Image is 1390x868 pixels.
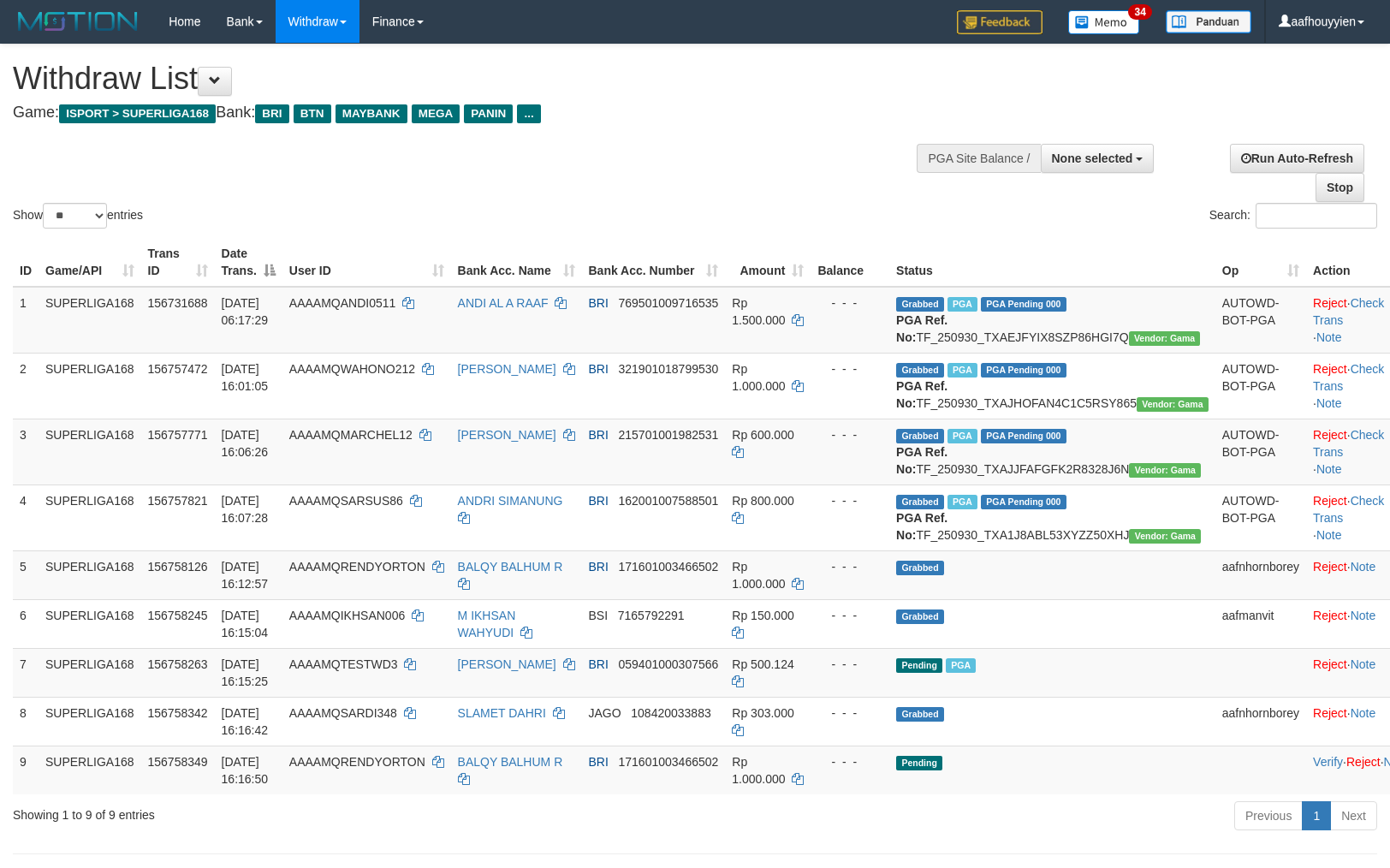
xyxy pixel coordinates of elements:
[732,755,785,786] span: Rp 1.000.000
[589,362,609,376] span: BRI
[1215,599,1306,648] td: aafmanvit
[1313,362,1384,393] a: Check Trans
[255,104,288,123] span: BRI
[1316,330,1342,344] a: Note
[13,599,39,648] td: 6
[589,560,609,574] span: BRI
[889,485,1215,550] td: TF_250930_TXA1J8ABL53XYZZ50XHJ
[1215,550,1306,599] td: aafnhornborey
[896,313,947,344] b: PGA Ref. No:
[1313,755,1343,769] a: Verify
[619,494,719,508] span: Copy 162001007588501 to clipboard
[1230,144,1364,173] a: Run Auto-Refresh
[282,238,451,287] th: User ID: activate to sort column ascending
[896,379,947,410] b: PGA Ref. No:
[1052,152,1133,165] span: None selected
[889,287,1215,354] td: TF_250930_TXAEJFYIX8SZP86HGI7Q
[896,609,944,624] span: Grabbed
[458,362,556,376] a: [PERSON_NAME]
[222,755,269,786] span: [DATE] 16:16:50
[13,800,567,823] div: Showing 1 to 9 of 9 entries
[222,428,269,459] span: [DATE] 16:06:26
[1313,706,1347,720] a: Reject
[725,238,811,287] th: Amount: activate to sort column ascending
[1215,419,1306,485] td: AUTOWD-BOT-PGA
[13,238,39,287] th: ID
[13,9,143,34] img: MOTION_logo.png
[215,238,282,287] th: Date Trans.: activate to sort column descending
[13,353,39,419] td: 2
[141,238,215,287] th: Trans ID: activate to sort column ascending
[13,485,39,550] td: 4
[896,429,944,443] span: Grabbed
[148,609,208,622] span: 156758245
[13,62,910,96] h1: Withdraw List
[458,609,516,639] a: M IKHSAN WAHYUDI
[896,495,944,509] span: Grabbed
[39,599,141,648] td: SUPERLIGA168
[618,609,685,622] span: Copy 7165792291 to clipboard
[732,706,793,720] span: Rp 303.000
[1166,10,1251,33] img: panduan.png
[889,353,1215,419] td: TF_250930_TXAJHOFAN4C1C5RSY865
[1351,560,1376,574] a: Note
[13,419,39,485] td: 3
[817,492,882,509] div: - - -
[1330,801,1377,830] a: Next
[889,419,1215,485] td: TF_250930_TXAJJFAFGFK2R8328J6N
[39,238,141,287] th: Game/API: activate to sort column ascending
[39,419,141,485] td: SUPERLIGA168
[412,104,460,123] span: MEGA
[732,296,785,327] span: Rp 1.500.000
[589,609,609,622] span: BSI
[1137,397,1209,412] span: Vendor URL: https://trx31.1velocity.biz
[1128,4,1151,20] span: 34
[1316,396,1342,410] a: Note
[1313,296,1347,310] a: Reject
[1129,529,1201,544] span: Vendor URL: https://trx31.1velocity.biz
[1316,528,1342,542] a: Note
[222,296,269,327] span: [DATE] 06:17:29
[732,609,793,622] span: Rp 150.000
[148,428,208,442] span: 156757771
[619,428,719,442] span: Copy 215701001982531 to clipboard
[1215,238,1306,287] th: Op: activate to sort column ascending
[1346,755,1381,769] a: Reject
[148,494,208,508] span: 156757821
[148,706,208,720] span: 156758342
[222,609,269,639] span: [DATE] 16:15:04
[148,560,208,574] span: 156758126
[289,296,396,310] span: AAAAMQANDI0511
[896,363,944,378] span: Grabbed
[13,287,39,354] td: 1
[13,203,143,229] label: Show entries
[619,362,719,376] span: Copy 321901018799530 to clipboard
[1313,560,1347,574] a: Reject
[817,753,882,770] div: - - -
[1313,657,1347,671] a: Reject
[458,560,563,574] a: BALQY BALHUM R
[13,697,39,746] td: 8
[589,755,609,769] span: BRI
[947,297,977,312] span: Marked by aafromsomean
[631,706,710,720] span: Copy 108420033883 to clipboard
[13,104,910,122] h4: Game: Bank:
[1215,697,1306,746] td: aafnhornborey
[1215,485,1306,550] td: AUTOWD-BOT-PGA
[981,363,1066,378] span: PGA Pending
[917,144,1040,173] div: PGA Site Balance /
[619,296,719,310] span: Copy 769501009716535 to clipboard
[732,428,793,442] span: Rp 600.000
[289,560,425,574] span: AAAAMQRENDYORTON
[1351,609,1376,622] a: Note
[946,658,976,673] span: Marked by aafmaleo
[589,296,609,310] span: BRI
[1313,428,1384,459] a: Check Trans
[336,104,407,123] span: MAYBANK
[947,363,977,378] span: Marked by aafheankoy
[896,756,942,770] span: Pending
[817,656,882,673] div: - - -
[294,104,331,123] span: BTN
[896,707,944,722] span: Grabbed
[1313,296,1384,327] a: Check Trans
